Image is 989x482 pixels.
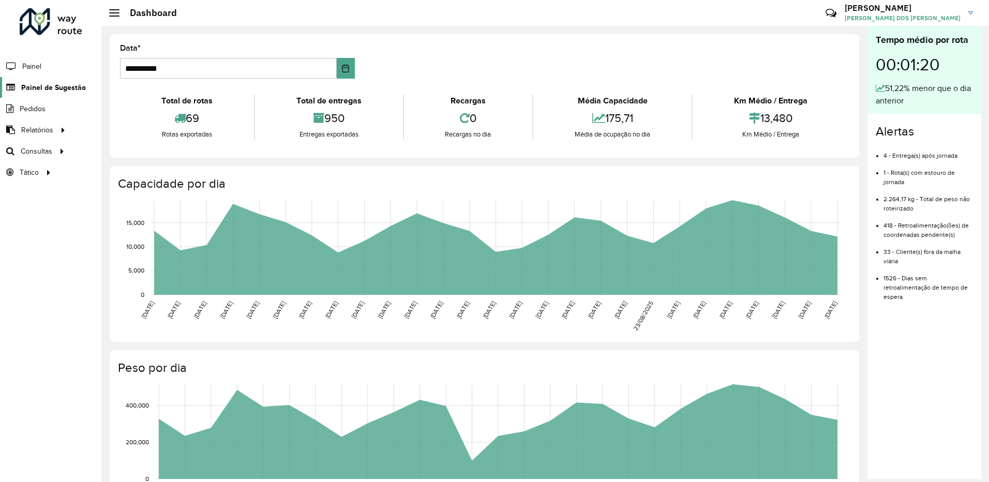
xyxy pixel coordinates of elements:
[258,129,400,140] div: Entregas exportadas
[666,300,681,320] text: [DATE]
[145,475,149,482] text: 0
[820,2,842,24] a: Contato Rápido
[744,300,759,320] text: [DATE]
[883,239,973,266] li: 33 - Cliente(s) fora da malha viária
[126,243,144,250] text: 10,000
[845,13,961,23] span: [PERSON_NAME] DOS [PERSON_NAME]
[536,107,689,129] div: 175,71
[126,219,144,226] text: 15,000
[20,103,46,114] span: Pedidos
[407,95,530,107] div: Recargas
[692,300,707,320] text: [DATE]
[258,107,400,129] div: 950
[883,160,973,187] li: 1 - Rota(s) com estouro de jornada
[536,95,689,107] div: Média Capacidade
[126,439,149,445] text: 200,000
[534,300,549,320] text: [DATE]
[695,95,846,107] div: Km Médio / Entrega
[166,300,181,320] text: [DATE]
[21,82,86,93] span: Painel de Sugestão
[192,300,207,320] text: [DATE]
[536,129,689,140] div: Média de ocupação no dia
[718,300,733,320] text: [DATE]
[219,300,234,320] text: [DATE]
[823,300,838,320] text: [DATE]
[632,300,654,332] text: 23/08/2025
[377,300,392,320] text: [DATE]
[123,107,251,129] div: 69
[876,33,973,47] div: Tempo médio por rota
[876,47,973,82] div: 00:01:20
[695,107,846,129] div: 13,480
[120,42,141,54] label: Data
[883,213,973,239] li: 418 - Retroalimentação(ões) de coordenadas pendente(s)
[324,300,339,320] text: [DATE]
[797,300,812,320] text: [DATE]
[876,124,973,139] h4: Alertas
[876,82,973,107] div: 51,22% menor que o dia anterior
[350,300,365,320] text: [DATE]
[140,300,155,320] text: [DATE]
[21,146,52,157] span: Consultas
[141,291,144,298] text: 0
[883,143,973,160] li: 4 - Entrega(s) após jornada
[845,3,961,13] h3: [PERSON_NAME]
[297,300,312,320] text: [DATE]
[123,95,251,107] div: Total de rotas
[587,300,602,320] text: [DATE]
[22,61,41,72] span: Painel
[245,300,260,320] text: [DATE]
[429,300,444,320] text: [DATE]
[272,300,287,320] text: [DATE]
[118,360,849,375] h4: Peso por dia
[407,107,530,129] div: 0
[407,129,530,140] div: Recargas no dia
[455,300,470,320] text: [DATE]
[258,95,400,107] div: Total de entregas
[560,300,575,320] text: [DATE]
[337,58,355,79] button: Choose Date
[613,300,628,320] text: [DATE]
[883,266,973,302] li: 1526 - Dias sem retroalimentação de tempo de espera
[883,187,973,213] li: 2.264,17 kg - Total de peso não roteirizado
[126,402,149,409] text: 400,000
[403,300,418,320] text: [DATE]
[20,167,39,178] span: Tático
[118,176,849,191] h4: Capacidade por dia
[771,300,786,320] text: [DATE]
[128,267,144,274] text: 5,000
[482,300,497,320] text: [DATE]
[695,129,846,140] div: Km Médio / Entrega
[119,7,177,19] h2: Dashboard
[508,300,523,320] text: [DATE]
[21,125,53,135] span: Relatórios
[123,129,251,140] div: Rotas exportadas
